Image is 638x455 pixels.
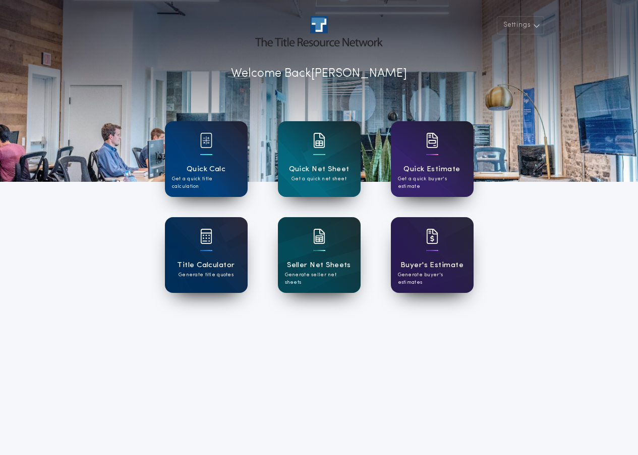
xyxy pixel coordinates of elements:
[200,133,212,148] img: card icon
[165,121,248,197] a: card iconQuick CalcGet a quick title calculation
[313,229,325,244] img: card icon
[255,16,382,46] img: account-logo
[313,133,325,148] img: card icon
[398,271,467,286] p: Generate buyer's estimates
[426,133,438,148] img: card icon
[403,164,460,175] h1: Quick Estimate
[231,65,407,83] p: Welcome Back [PERSON_NAME]
[287,260,351,271] h1: Seller Net Sheets
[179,271,234,279] p: Generate title quotes
[278,121,361,197] a: card iconQuick Net SheetGet a quick net sheet
[200,229,212,244] img: card icon
[278,217,361,293] a: card iconSeller Net SheetsGenerate seller net sheets
[426,229,438,244] img: card icon
[285,271,354,286] p: Generate seller net sheets
[497,16,544,34] button: Settings
[292,175,346,183] p: Get a quick net sheet
[391,121,474,197] a: card iconQuick EstimateGet a quick buyer's estimate
[391,217,474,293] a: card iconBuyer's EstimateGenerate buyer's estimates
[187,164,226,175] h1: Quick Calc
[289,164,350,175] h1: Quick Net Sheet
[177,260,235,271] h1: Title Calculator
[400,260,463,271] h1: Buyer's Estimate
[172,175,241,190] p: Get a quick title calculation
[398,175,467,190] p: Get a quick buyer's estimate
[165,217,248,293] a: card iconTitle CalculatorGenerate title quotes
